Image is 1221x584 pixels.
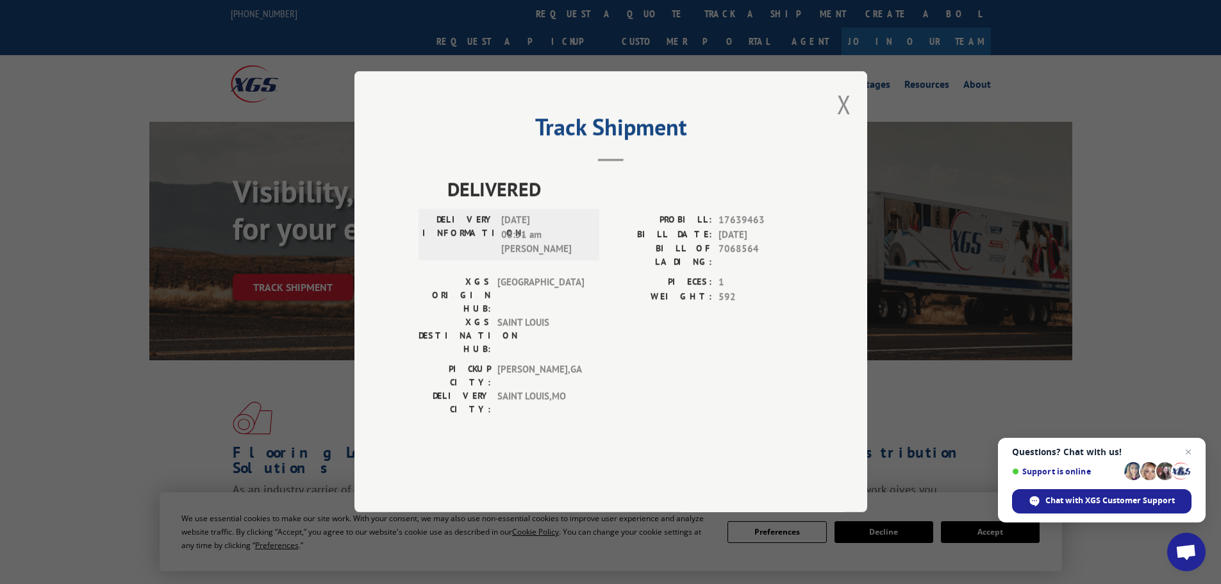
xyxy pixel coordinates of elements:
[611,228,712,242] label: BILL DATE:
[501,213,588,257] span: [DATE] 08:51 am [PERSON_NAME]
[497,276,584,316] span: [GEOGRAPHIC_DATA]
[718,228,803,242] span: [DATE]
[611,276,712,290] label: PIECES:
[497,390,584,417] span: SAINT LOUIS , MO
[419,276,491,316] label: XGS ORIGIN HUB:
[1167,533,1206,571] div: Open chat
[419,363,491,390] label: PICKUP CITY:
[419,316,491,356] label: XGS DESTINATION HUB:
[419,390,491,417] label: DELIVERY CITY:
[1012,489,1192,513] div: Chat with XGS Customer Support
[611,213,712,228] label: PROBILL:
[497,363,584,390] span: [PERSON_NAME] , GA
[718,213,803,228] span: 17639463
[1012,467,1120,476] span: Support is online
[447,175,803,204] span: DELIVERED
[1045,495,1175,506] span: Chat with XGS Customer Support
[1181,444,1196,460] span: Close chat
[419,118,803,142] h2: Track Shipment
[718,276,803,290] span: 1
[718,242,803,269] span: 7068564
[611,242,712,269] label: BILL OF LADING:
[611,290,712,305] label: WEIGHT:
[837,87,851,121] button: Close modal
[497,316,584,356] span: SAINT LOUIS
[1012,447,1192,457] span: Questions? Chat with us!
[718,290,803,305] span: 592
[422,213,495,257] label: DELIVERY INFORMATION:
